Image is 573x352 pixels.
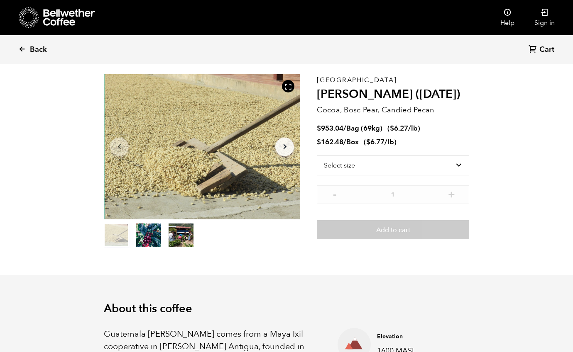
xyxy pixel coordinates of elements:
span: /lb [384,137,394,147]
h2: [PERSON_NAME] ([DATE]) [317,87,469,102]
h2: About this coffee [104,302,469,316]
span: ( ) [387,124,420,133]
span: Box [346,137,359,147]
span: Back [30,45,47,55]
span: ( ) [364,137,397,147]
bdi: 162.48 [317,137,343,147]
span: $ [317,124,321,133]
p: Cocoa, Bosc Pear, Candied Pecan [317,104,469,116]
span: $ [366,137,370,147]
button: Add to cart [317,220,469,239]
bdi: 6.77 [366,137,384,147]
span: / [343,137,346,147]
a: Cart [529,44,556,56]
h4: Elevation [377,333,456,341]
span: Cart [539,45,554,55]
button: - [329,189,340,198]
bdi: 953.04 [317,124,343,133]
bdi: 6.27 [390,124,408,133]
button: + [446,189,457,198]
span: /lb [408,124,418,133]
span: $ [317,137,321,147]
span: / [343,124,346,133]
span: $ [390,124,394,133]
span: Bag (69kg) [346,124,382,133]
